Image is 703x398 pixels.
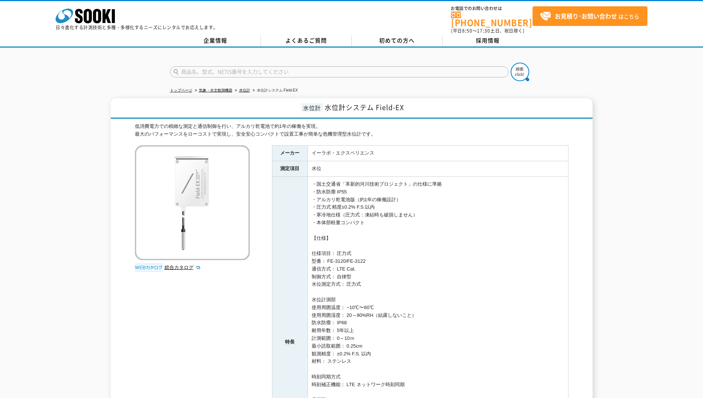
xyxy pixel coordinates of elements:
[272,146,308,161] th: メーカー
[477,27,490,34] span: 17:30
[165,265,201,270] a: 総合カタログ
[272,161,308,177] th: 測定項目
[555,11,617,20] strong: お見積り･お問い合わせ
[170,35,261,46] a: 企業情報
[462,27,472,34] span: 8:50
[170,66,508,77] input: 商品名、型式、NETIS番号を入力してください
[352,35,442,46] a: 初めての方へ
[533,6,647,26] a: お見積り･お問い合わせはこちら
[308,161,568,177] td: 水位
[325,102,404,112] span: 水位計システム Field-EX
[451,6,533,11] span: お電話でのお問い合わせは
[135,123,568,138] div: 低消費電力での精緻な測定と通信制御を行い、アルカリ乾電池で約1年の稼働を実現。 最大のパフォーマンスをローコストで実現し、安全安心コンパクトで設置工事が簡単な危機管理型水位計です。
[199,88,232,92] a: 気象・水文観測機器
[379,36,415,44] span: 初めての方へ
[170,88,192,92] a: トップページ
[135,145,250,260] img: 水位計システム Field-EX
[511,63,529,81] img: btn_search.png
[451,11,533,27] a: [PHONE_NUMBER]
[301,103,323,112] span: 水位計
[442,35,533,46] a: 採用情報
[540,11,639,22] span: はこちら
[251,87,298,94] li: 水位計システム Field-EX
[135,264,163,271] img: webカタログ
[451,27,524,34] span: (平日 ～ 土日、祝日除く)
[261,35,352,46] a: よくあるご質問
[56,25,218,30] p: 日々進化する計測技術と多種・多様化するニーズにレンタルでお応えします。
[308,146,568,161] td: イーラボ・エクスペリエンス
[239,88,250,92] a: 水位計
